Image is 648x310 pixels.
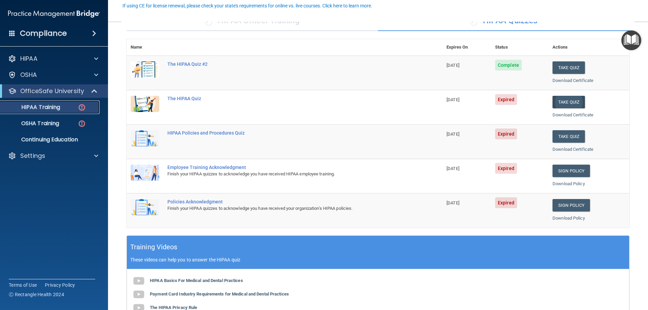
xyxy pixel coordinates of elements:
button: Open Resource Center [621,30,641,50]
span: ✓ [205,16,212,26]
button: Take Quiz [552,130,585,143]
button: Take Quiz [552,61,585,74]
th: Name [127,39,163,56]
span: Expired [495,129,517,139]
div: If using CE for license renewal, please check your state's requirements for online vs. live cours... [123,3,372,8]
p: OSHA [20,71,37,79]
th: Status [491,39,548,56]
a: OSHA [8,71,98,79]
div: The HIPAA Quiz [167,96,409,101]
b: HIPAA Basics For Medical and Dental Practices [150,278,243,283]
h5: Training Videos [130,241,178,253]
b: The HIPAA Privacy Rule [150,305,197,310]
a: Sign Policy [552,199,590,212]
span: [DATE] [447,132,459,137]
span: ✓ [470,16,478,26]
div: Employee Training Acknowledgment [167,165,409,170]
a: Privacy Policy [45,282,75,288]
a: Download Policy [552,216,585,221]
span: Expired [495,163,517,174]
img: gray_youtube_icon.38fcd6cc.png [132,274,145,288]
p: OfficeSafe University [20,87,84,95]
h4: Compliance [20,29,67,38]
img: gray_youtube_icon.38fcd6cc.png [132,288,145,301]
a: OfficeSafe University [8,87,98,95]
p: HIPAA Training [4,104,60,111]
a: Terms of Use [9,282,37,288]
img: danger-circle.6113f641.png [78,119,86,128]
span: Ⓒ Rectangle Health 2024 [9,291,64,298]
p: These videos can help you to answer the HIPAA quiz [130,257,626,262]
p: Continuing Education [4,136,97,143]
span: Complete [495,60,522,71]
span: [DATE] [447,63,459,68]
a: HIPAA [8,55,98,63]
p: Settings [20,152,45,160]
span: [DATE] [447,166,459,171]
div: The HIPAA Quiz #2 [167,61,409,67]
a: Download Certificate [552,147,593,152]
b: Payment Card Industry Requirements for Medical and Dental Practices [150,291,289,297]
p: HIPAA [20,55,37,63]
p: OSHA Training [4,120,59,127]
span: Expired [495,197,517,208]
a: Sign Policy [552,165,590,177]
span: [DATE] [447,97,459,102]
a: Download Certificate [552,78,593,83]
th: Expires On [442,39,491,56]
div: Policies Acknowledgment [167,199,409,204]
span: [DATE] [447,200,459,205]
div: Finish your HIPAA quizzes to acknowledge you have received your organization’s HIPAA policies. [167,204,409,213]
a: Download Certificate [552,112,593,117]
th: Actions [548,39,629,56]
div: Finish your HIPAA quizzes to acknowledge you have received HIPAA employee training. [167,170,409,178]
img: danger-circle.6113f641.png [78,103,86,112]
img: PMB logo [8,7,100,21]
button: Take Quiz [552,96,585,108]
span: Expired [495,94,517,105]
a: Download Policy [552,181,585,186]
div: HIPAA Policies and Procedures Quiz [167,130,409,136]
button: If using CE for license renewal, please check your state's requirements for online vs. live cours... [122,2,373,9]
a: Settings [8,152,98,160]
